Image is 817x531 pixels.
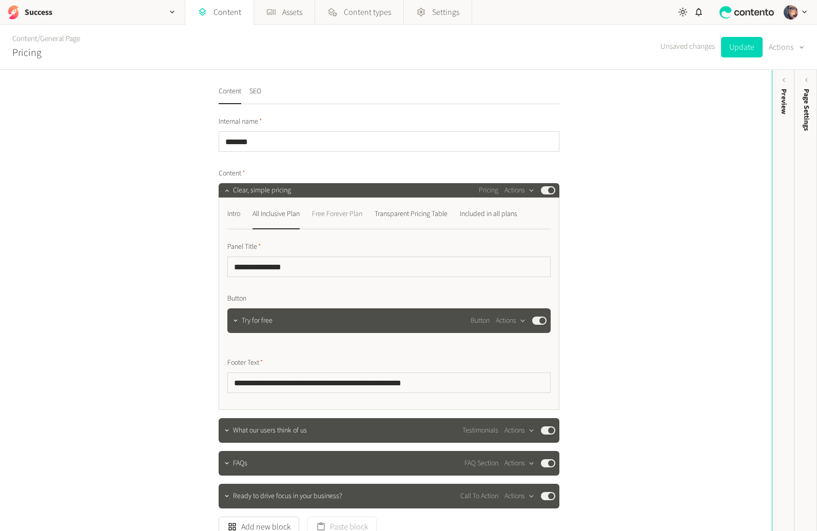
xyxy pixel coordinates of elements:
button: Actions [504,424,535,437]
span: Pricing [479,185,498,196]
h2: Success [25,6,52,18]
span: / [37,33,40,44]
span: What our users think of us [233,425,307,436]
button: Actions [504,490,535,502]
button: Actions [769,37,805,57]
span: FAQ Section [464,458,498,469]
span: Footer Text [227,358,263,368]
div: Transparent Pricing Table [375,206,448,222]
span: Page Settings [801,89,812,131]
button: Actions [504,184,535,196]
span: Internal name [219,116,262,127]
button: Content [219,86,241,104]
span: Testimonials [462,425,498,436]
span: Call To Action [460,491,498,502]
div: Intro [227,206,240,222]
span: Content [219,168,245,179]
div: Preview [779,89,789,114]
div: Included in all plans [460,206,517,222]
img: Success [6,5,21,19]
button: Actions [496,314,526,327]
div: Free Forever Plan [312,206,362,222]
div: All Inclusive Plan [252,206,300,222]
span: Settings [432,6,459,18]
span: Try for free [242,316,273,326]
span: Button [227,293,246,304]
a: General Page [40,33,80,44]
img: Josh Angell [784,5,798,19]
h2: Pricing [12,45,42,61]
span: Content types [344,6,391,18]
button: Update [721,37,763,57]
button: Actions [504,457,535,469]
a: Content [12,33,37,44]
span: Clear, simple pricing [233,185,291,196]
button: SEO [249,86,261,104]
span: Ready to drive focus in your business? [233,491,342,502]
span: Button [471,316,490,326]
span: Unsaved changes [660,41,715,53]
span: Panel Title [227,242,261,252]
span: FAQs [233,458,247,469]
